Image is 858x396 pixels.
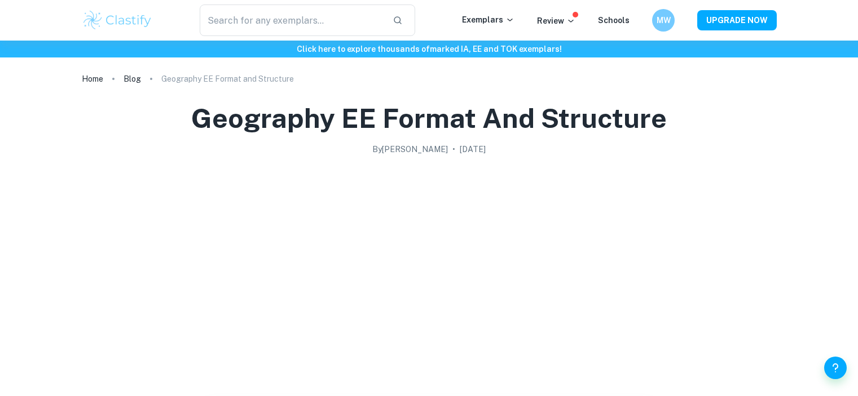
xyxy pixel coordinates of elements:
[462,14,514,26] p: Exemplars
[82,71,103,87] a: Home
[204,160,655,385] img: Geography EE Format and Structure cover image
[191,100,667,136] h1: Geography EE Format and Structure
[200,5,384,36] input: Search for any exemplars...
[697,10,777,30] button: UPGRADE NOW
[460,143,486,155] h2: [DATE]
[372,143,448,155] h2: By [PERSON_NAME]
[652,9,675,32] button: MW
[824,357,847,379] button: Help and Feedback
[598,16,630,25] a: Schools
[161,73,294,85] p: Geography EE Format and Structure
[537,15,575,27] p: Review
[452,143,455,155] p: •
[2,43,856,55] h6: Click here to explore thousands of marked IA, EE and TOK exemplars !
[657,14,670,26] h6: MW
[124,71,141,87] a: Blog
[82,9,153,32] img: Clastify logo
